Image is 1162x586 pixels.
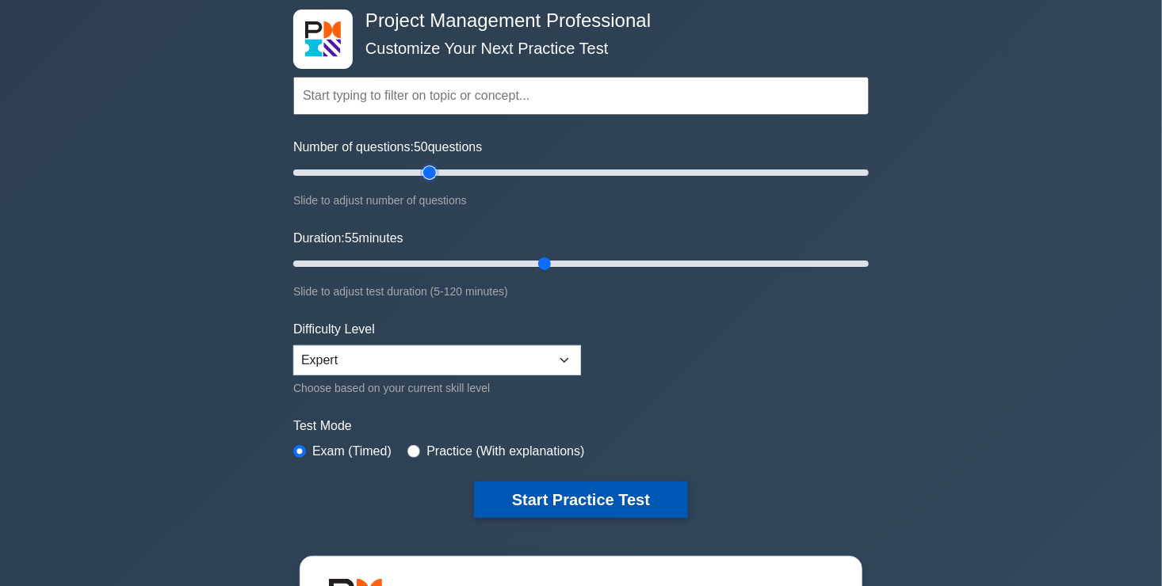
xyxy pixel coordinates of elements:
[293,191,869,210] div: Slide to adjust number of questions
[359,10,791,32] h4: Project Management Professional
[293,138,482,157] label: Number of questions: questions
[293,282,869,301] div: Slide to adjust test duration (5-120 minutes)
[293,77,869,115] input: Start typing to filter on topic or concept...
[293,229,403,248] label: Duration: minutes
[474,481,688,518] button: Start Practice Test
[312,442,392,461] label: Exam (Timed)
[293,320,375,339] label: Difficulty Level
[426,442,584,461] label: Practice (With explanations)
[293,379,581,398] div: Choose based on your current skill level
[414,140,428,154] span: 50
[345,231,359,245] span: 55
[293,417,869,436] label: Test Mode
